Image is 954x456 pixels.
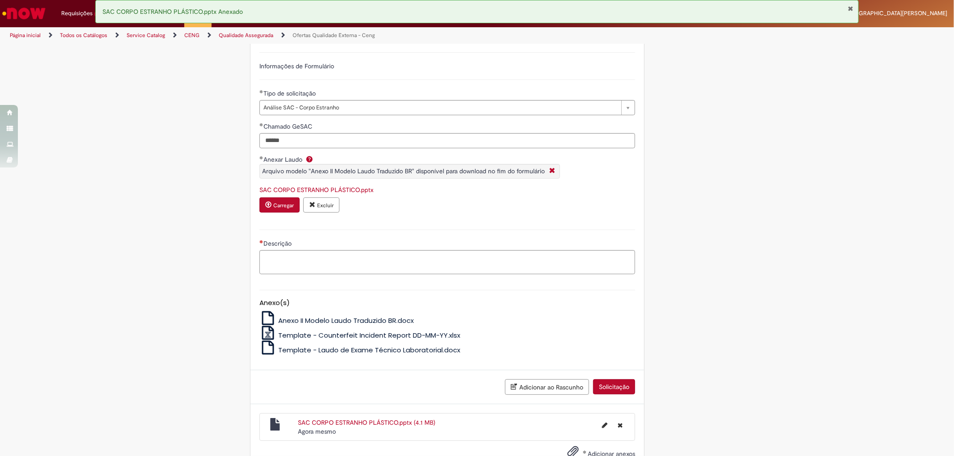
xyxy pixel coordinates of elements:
a: Template - Laudo de Exame Técnico Laboratorial.docx [259,345,460,355]
span: Ajuda para Anexar Laudo [304,155,315,163]
span: Requisições [61,9,93,18]
a: Download de SAC CORPO ESTRANHO PLÁSTICO.pptx [259,186,373,194]
button: Excluir anexo SAC CORPO ESTRANHO PLÁSTICO.pptx [303,197,339,213]
a: Service Catalog [127,32,165,39]
a: Página inicial [10,32,41,39]
a: CENG [184,32,199,39]
span: SAC CORPO ESTRANHO PLÁSTICO.pptx Anexado [102,8,243,16]
button: Adicionar ao Rascunho [505,379,589,395]
a: Todos os Catálogos [60,32,107,39]
button: Fechar Notificação [848,5,854,12]
button: Excluir SAC CORPO ESTRANHO PLÁSTICO.pptx [612,418,628,432]
span: Anexar Laudo [263,155,304,163]
small: Carregar [273,202,294,209]
span: Arquivo modelo "Anexo II Modelo Laudo Traduzido BR" disponível para download no fim do formulário [262,167,545,175]
span: 3 [94,10,102,18]
textarea: Descrição [259,250,635,274]
span: [DEMOGRAPHIC_DATA][PERSON_NAME] [840,9,947,17]
label: Informações de Formulário [259,62,334,70]
span: Análise SAC - Corpo Estranho [263,100,617,115]
a: Ofertas Qualidade Externa - Ceng [293,32,375,39]
span: Template - Counterfeit Incident Report DD-MM-YY.xlsx [278,330,460,340]
span: Obrigatório Preenchido [259,156,263,159]
img: ServiceNow [1,4,47,22]
span: Anexo II Modelo Laudo Traduzido BR.docx [278,316,414,325]
span: Obrigatório Preenchido [259,90,263,93]
button: Editar nome de arquivo SAC CORPO ESTRANHO PLÁSTICO.pptx [597,418,613,432]
span: Necessários [259,240,263,243]
a: Anexo II Modelo Laudo Traduzido BR.docx [259,316,414,325]
button: Carregar anexo de Anexar Laudo Required [259,197,300,213]
span: Chamado GeSAC [263,122,314,130]
h5: Anexo(s) [259,299,635,307]
a: Qualidade Assegurada [219,32,273,39]
small: Excluir [317,202,334,209]
span: Agora mesmo [298,427,336,435]
a: Template - Counterfeit Incident Report DD-MM-YY.xlsx [259,330,460,340]
button: Solicitação [593,379,635,394]
a: SAC CORPO ESTRANHO PLÁSTICO.pptx (4.1 MB) [298,418,435,427]
span: Template - Laudo de Exame Técnico Laboratorial.docx [278,345,460,355]
i: Fechar More information Por question_anexar_laudo [547,167,557,176]
span: Tipo de solicitação [263,89,318,97]
ul: Trilhas de página [7,27,629,44]
input: Chamado GeSAC [259,133,635,148]
span: Descrição [263,239,293,247]
time: 29/08/2025 09:43:22 [298,427,336,435]
span: Obrigatório Preenchido [259,123,263,126]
